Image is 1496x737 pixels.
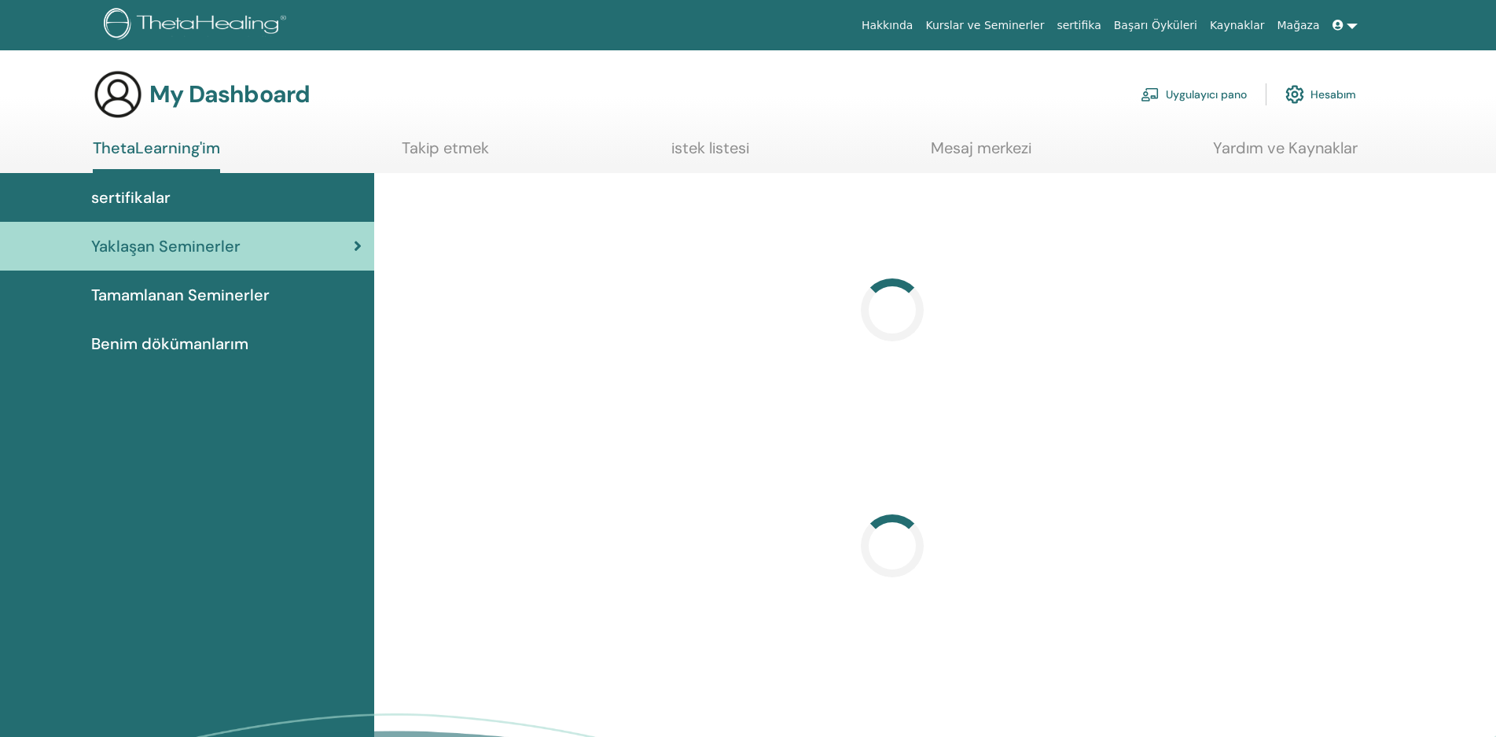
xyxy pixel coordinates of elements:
a: Yardım ve Kaynaklar [1213,138,1358,169]
span: sertifikalar [91,186,171,209]
span: Yaklaşan Seminerler [91,234,241,258]
a: sertifika [1050,11,1107,40]
span: Benim dökümanlarım [91,332,248,356]
a: Kaynaklar [1204,11,1271,40]
img: cog.svg [1285,81,1304,108]
a: ThetaLearning'im [93,138,220,173]
a: Hesabım [1285,77,1356,112]
a: istek listesi [671,138,749,169]
img: chalkboard-teacher.svg [1141,87,1160,101]
a: Uygulayıcı pano [1141,77,1247,112]
a: Başarı Öyküleri [1108,11,1204,40]
a: Hakkında [855,11,920,40]
a: Takip etmek [402,138,489,169]
h3: My Dashboard [149,80,310,109]
img: logo.png [104,8,292,43]
a: Kurslar ve Seminerler [919,11,1050,40]
a: Mesaj merkezi [931,138,1031,169]
a: Mağaza [1270,11,1325,40]
span: Tamamlanan Seminerler [91,283,270,307]
img: generic-user-icon.jpg [93,69,143,120]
